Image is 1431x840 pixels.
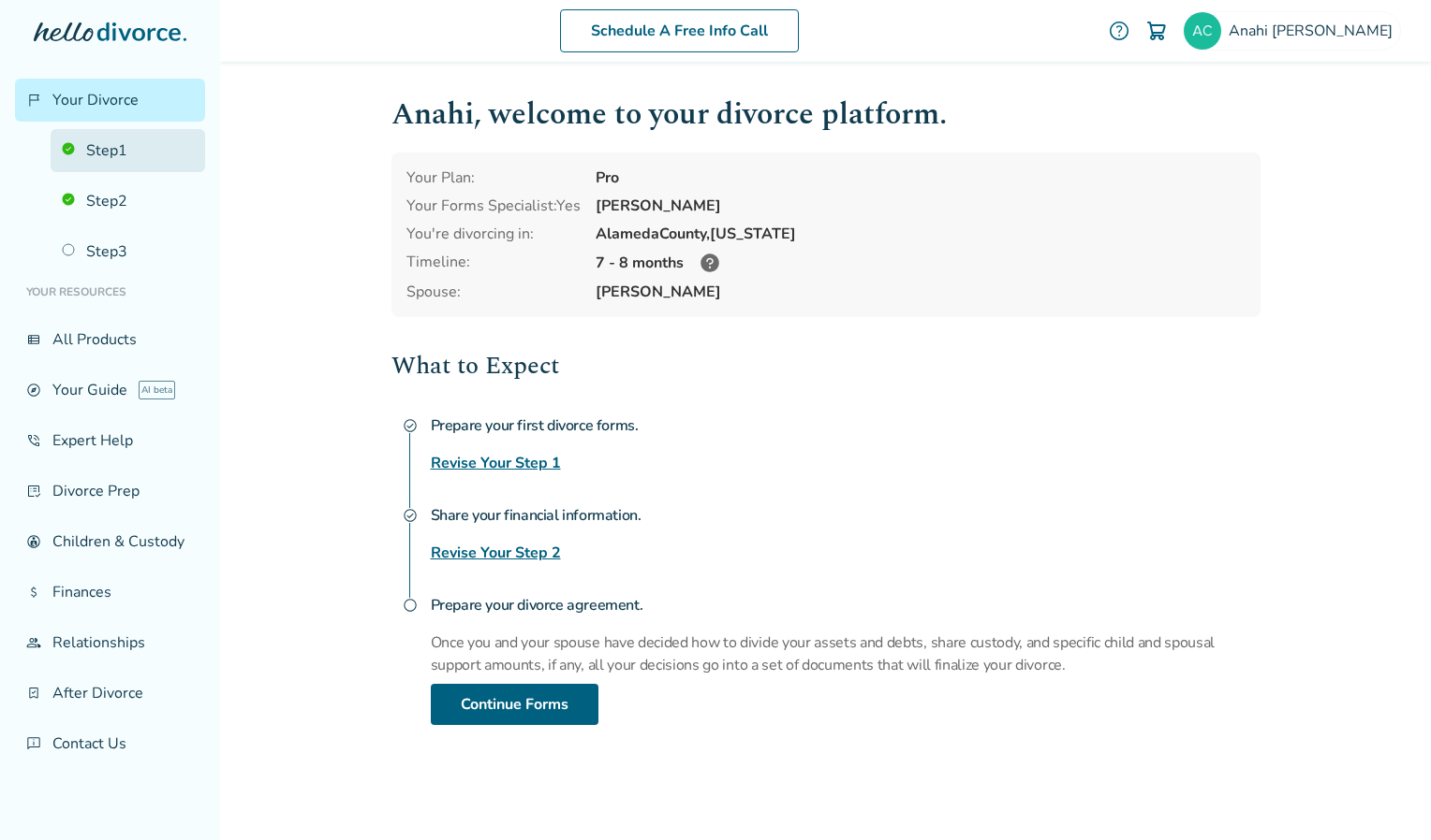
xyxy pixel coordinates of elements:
span: AI beta [139,381,175,399]
span: flag_2 [26,93,41,108]
a: list_alt_checkDivorce Prep [15,470,205,513]
h4: Prepare your first divorce forms. [431,407,1261,444]
a: Schedule A Free Info Call [560,9,799,52]
a: Step3 [51,230,205,273]
span: Your Divorce [52,90,139,110]
div: Your Forms Specialist: Yes [406,196,581,216]
h1: Anahi , welcome to your divorce platform. [391,92,1261,138]
div: Alameda County, [US_STATE] [596,224,1246,244]
h4: Share your financial information. [431,497,1261,534]
a: phone_in_talkExpert Help [15,419,205,462]
span: radio_button_unchecked [403,598,418,613]
div: You're divorcing in: [406,224,581,244]
img: Cart [1145,20,1168,42]
span: [PERSON_NAME] [596,282,1246,302]
span: attach_money [26,585,41,600]
div: Timeline: [406,252,581,274]
span: group [26,635,41,650]
span: Spouse: [406,282,581,302]
span: view_list [26,332,41,347]
span: chat_info [26,736,41,751]
a: attach_moneyFinances [15,571,205,614]
div: Your Plan: [406,167,581,188]
a: Step1 [51,129,205,172]
span: explore [26,383,41,398]
a: view_listAll Products [15,318,205,361]
div: 7 - 8 months [596,252,1246,274]
h4: Prepare your divorce agreement. [431,587,1261,624]
h2: What to Expect [391,347,1261,384]
a: flag_2Your Divorce [15,79,205,122]
a: Revise Your Step 2 [431,542,561,564]
iframe: Chat Widget [1337,750,1431,840]
span: check_circle [403,418,418,433]
span: Anahi [PERSON_NAME] [1229,21,1400,41]
p: Once you and your spouse have decided how to divide your assets and debts, share custody, and spe... [431,631,1261,676]
a: exploreYour GuideAI beta [15,369,205,412]
a: account_childChildren & Custody [15,520,205,563]
span: check_circle [403,508,418,523]
a: chat_infoContact Us [15,722,205,765]
a: Revise Your Step 1 [431,452,561,474]
span: account_child [26,534,41,549]
a: groupRelationships [15,621,205,664]
span: bookmark_check [26,686,41,701]
a: help [1108,20,1130,42]
div: Pro [596,167,1246,188]
span: phone_in_talk [26,433,41,448]
a: bookmark_checkAfter Divorce [15,672,205,715]
div: [PERSON_NAME] [596,196,1246,216]
li: Your Resources [15,273,205,311]
a: Step2 [51,180,205,223]
span: list_alt_check [26,484,41,499]
a: Continue Forms [431,684,598,725]
img: colemananahi13@gmail.com [1184,12,1221,50]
